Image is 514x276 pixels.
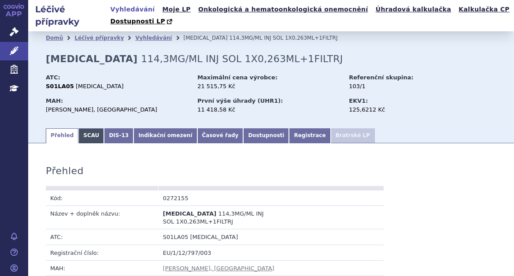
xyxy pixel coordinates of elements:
a: [PERSON_NAME], [GEOGRAPHIC_DATA] [163,265,274,272]
a: Indikační omezení [133,128,197,143]
td: ATC: [46,229,159,245]
a: DIS-13 [104,128,133,143]
strong: [MEDICAL_DATA] [46,53,137,64]
a: Vyhledávání [135,35,172,41]
a: Vyhledávání [108,4,158,15]
a: Moje LP [160,4,193,15]
div: 21 515,75 Kč [197,82,340,90]
span: [MEDICAL_DATA] [76,83,124,90]
a: Kalkulačka CP [456,4,512,15]
div: 125,6212 Kč [349,106,448,114]
h2: Léčivé přípravky [28,3,108,28]
span: 114,3MG/ML INJ SOL 1X0,263ML+1FILTRJ [229,35,338,41]
strong: ATC: [46,74,60,81]
a: Dostupnosti LP [108,15,177,28]
strong: EKV1: [349,97,368,104]
strong: MAH: [46,97,63,104]
a: Časové řady [197,128,244,143]
span: Dostupnosti LP [111,18,166,25]
strong: První výše úhrady (UHR1): [197,97,283,104]
strong: Referenční skupina: [349,74,413,81]
div: 11 418,58 Kč [197,106,340,114]
div: [PERSON_NAME], [GEOGRAPHIC_DATA] [46,106,189,114]
td: Registrační číslo: [46,245,159,260]
span: [MEDICAL_DATA] [190,234,238,240]
td: Název + doplněk názvu: [46,206,159,229]
span: [MEDICAL_DATA] [183,35,227,41]
a: Onkologická a hematoonkologická onemocnění [196,4,371,15]
strong: Maximální cena výrobce: [197,74,277,81]
span: 114,3MG/ML INJ SOL 1X0,263ML+1FILTRJ [141,53,343,64]
a: Dostupnosti [243,128,289,143]
a: SCAU [78,128,104,143]
a: Úhradová kalkulačka [373,4,454,15]
td: 0272155 [159,190,271,206]
a: Léčivé přípravky [74,35,124,41]
td: EU/1/12/797/003 [159,245,384,260]
a: Registrace [289,128,330,143]
div: 103/1 [349,82,448,90]
span: S01LA05 [163,234,189,240]
td: Kód: [46,190,159,206]
a: Domů [46,35,63,41]
h3: Přehled [46,165,84,177]
td: MAH: [46,260,159,276]
span: [MEDICAL_DATA] [163,210,216,217]
strong: S01LA05 [46,83,74,90]
a: Přehled [46,128,78,143]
